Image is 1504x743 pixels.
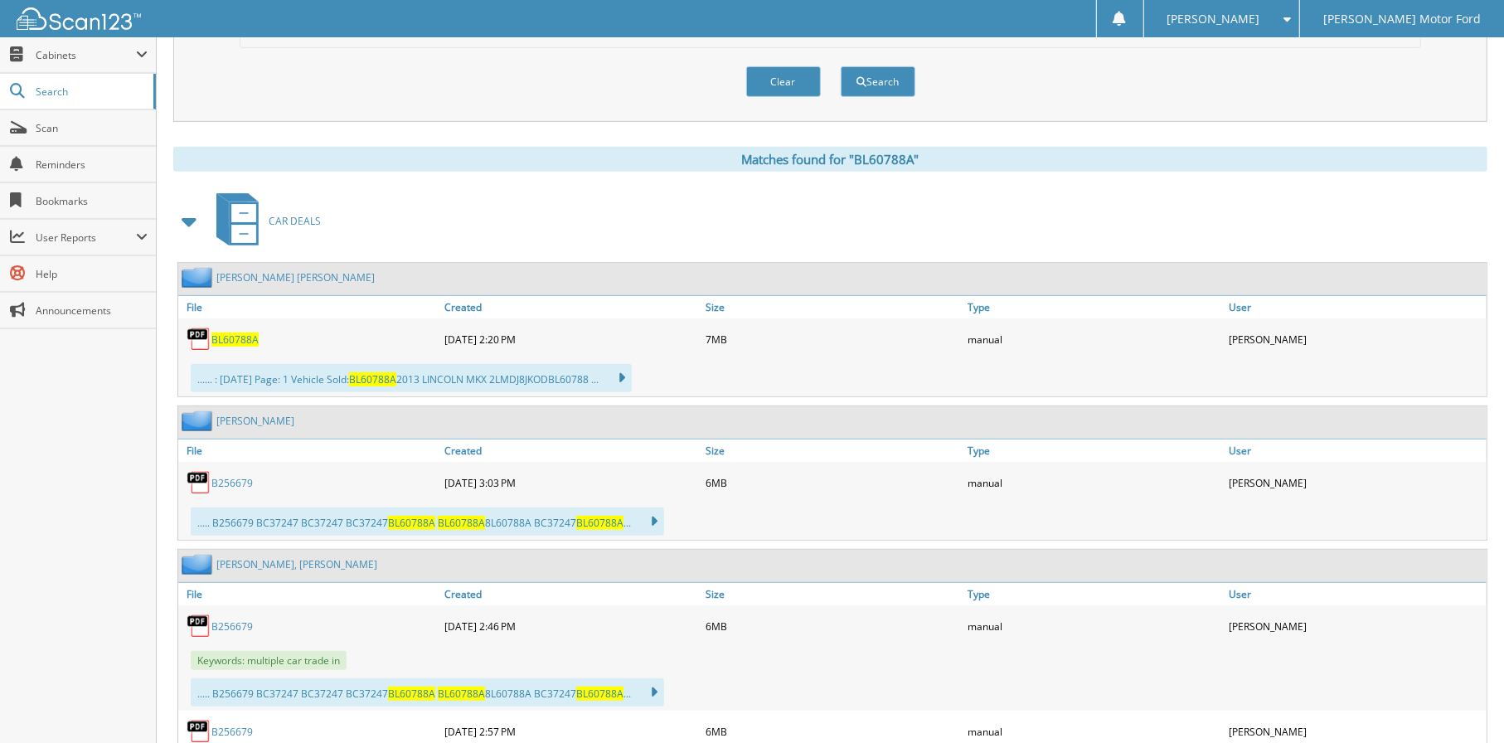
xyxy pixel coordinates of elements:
span: BL60788A [576,516,623,530]
a: Type [963,296,1225,318]
a: User [1225,583,1487,605]
div: ..... B256679 BC37247 BC37247 BC37247 8L60788A BC37247 ... [191,507,664,536]
a: B256679 [211,476,253,490]
div: manual [963,323,1225,356]
span: Reminders [36,158,148,172]
a: Type [963,583,1225,605]
img: folder2.png [182,267,216,288]
span: [PERSON_NAME] Motor Ford [1323,14,1481,24]
a: [PERSON_NAME], [PERSON_NAME] [216,557,377,571]
a: Type [963,439,1225,462]
span: Bookmarks [36,194,148,208]
div: 6MB [701,466,963,499]
span: Help [36,267,148,281]
button: Clear [746,66,821,97]
img: scan123-logo-white.svg [17,7,141,30]
span: BL60788A [438,516,485,530]
img: folder2.png [182,554,216,575]
div: manual [963,466,1225,499]
iframe: Chat Widget [1421,663,1504,743]
div: Matches found for "BL60788A" [173,147,1487,172]
a: Size [701,583,963,605]
a: B256679 [211,619,253,634]
div: [DATE] 2:46 PM [440,609,702,643]
div: ...... : [DATE] Page: 1 Vehicle Sold: 2013 LINCOLN MKX 2LMDJ8JKODBL60788 ... [191,364,632,392]
span: BL60788A [576,687,623,701]
div: 7MB [701,323,963,356]
span: Search [36,85,145,99]
a: File [178,439,440,462]
img: PDF.png [187,327,211,352]
div: [PERSON_NAME] [1225,466,1487,499]
div: [PERSON_NAME] [1225,323,1487,356]
span: [PERSON_NAME] [1167,14,1260,24]
div: [DATE] 2:20 PM [440,323,702,356]
span: BL60788A [349,372,396,386]
img: folder2.png [182,410,216,431]
div: 6MB [701,609,963,643]
span: CAR DEALS [269,214,321,228]
img: PDF.png [187,614,211,639]
a: Created [440,583,702,605]
a: File [178,583,440,605]
a: BL60788A [211,333,259,347]
span: Cabinets [36,48,136,62]
div: [PERSON_NAME] [1225,609,1487,643]
span: User Reports [36,231,136,245]
a: CAR DEALS [206,188,321,254]
img: PDF.png [187,470,211,495]
span: Announcements [36,304,148,318]
div: manual [963,609,1225,643]
span: BL60788A [438,687,485,701]
div: [DATE] 3:03 PM [440,466,702,499]
a: [PERSON_NAME] [216,414,294,428]
a: File [178,296,440,318]
a: User [1225,439,1487,462]
a: Created [440,296,702,318]
span: Scan [36,121,148,135]
button: Search [841,66,915,97]
span: BL60788A [388,687,435,701]
a: User [1225,296,1487,318]
span: Keywords: multiple car trade in [191,651,347,670]
span: BL60788A [388,516,435,530]
a: B256679 [211,725,253,739]
div: ..... B256679 BC37247 BC37247 BC37247 8L60788A BC37247 ... [191,678,664,707]
a: Size [701,296,963,318]
a: Created [440,439,702,462]
a: [PERSON_NAME] [PERSON_NAME] [216,270,375,284]
a: Size [701,439,963,462]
